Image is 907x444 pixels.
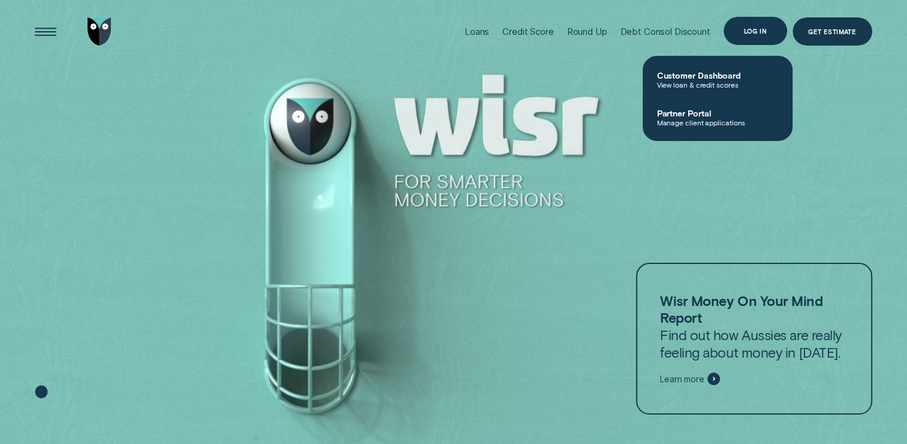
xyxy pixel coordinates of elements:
[660,374,704,385] span: Learn more
[657,118,778,127] span: Manage client applications
[743,28,767,34] div: Log in
[88,17,112,46] img: Wisr
[643,61,793,98] a: Customer DashboardView loan & credit scores
[31,17,60,46] button: Open Menu
[657,108,778,118] span: Partner Portal
[657,80,778,89] span: View loan & credit scores
[620,26,710,37] div: Debt Consol Discount
[657,70,778,80] span: Customer Dashboard
[465,26,489,37] div: Loans
[643,98,793,136] a: Partner PortalManage client applications
[567,26,607,37] div: Round Up
[660,292,848,361] p: Find out how Aussies are really feeling about money in [DATE].
[724,17,787,46] button: Log in
[660,292,822,326] strong: Wisr Money On Your Mind Report
[793,17,872,46] a: Get Estimate
[502,26,553,37] div: Credit Score
[636,263,872,415] a: Wisr Money On Your Mind ReportFind out how Aussies are really feeling about money in [DATE].Learn...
